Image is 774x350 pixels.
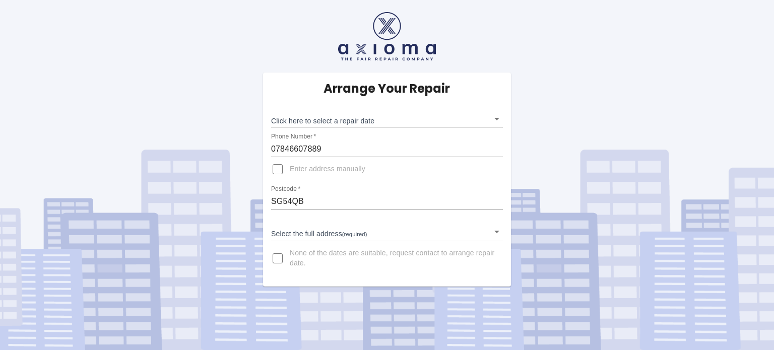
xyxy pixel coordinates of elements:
[290,164,365,174] span: Enter address manually
[290,248,495,268] span: None of the dates are suitable, request contact to arrange repair date.
[271,132,316,141] label: Phone Number
[338,12,436,60] img: axioma
[271,185,300,193] label: Postcode
[324,81,450,97] h5: Arrange Your Repair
